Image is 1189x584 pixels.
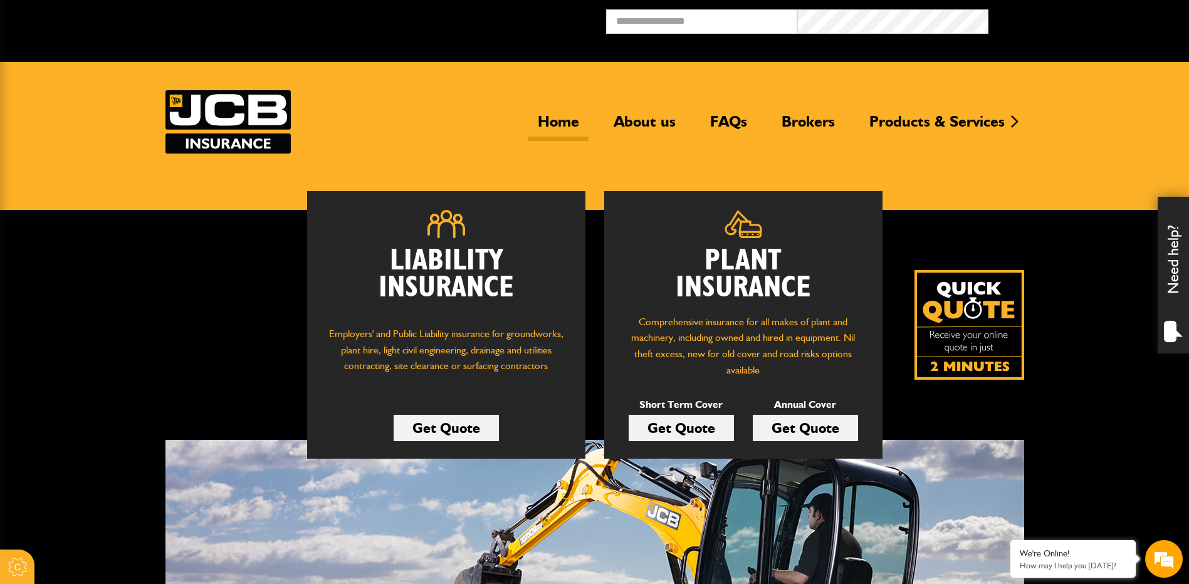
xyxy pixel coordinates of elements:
a: Get Quote [753,415,858,441]
a: Products & Services [860,112,1014,141]
a: Get your insurance quote isn just 2-minutes [914,270,1024,380]
p: Comprehensive insurance for all makes of plant and machinery, including owned and hired in equipm... [623,314,864,378]
h2: Liability Insurance [326,248,567,314]
p: Short Term Cover [629,397,734,413]
p: Annual Cover [753,397,858,413]
img: JCB Insurance Services logo [165,90,291,154]
a: JCB Insurance Services [165,90,291,154]
p: Employers' and Public Liability insurance for groundworks, plant hire, light civil engineering, d... [326,326,567,386]
a: Brokers [772,112,844,141]
div: We're Online! [1020,548,1126,559]
p: How may I help you today? [1020,561,1126,570]
a: Get Quote [394,415,499,441]
div: Need help? [1158,197,1189,353]
a: About us [604,112,685,141]
h2: Plant Insurance [623,248,864,301]
button: Broker Login [988,9,1180,29]
a: Home [528,112,589,141]
a: Get Quote [629,415,734,441]
img: Quick Quote [914,270,1024,380]
a: FAQs [701,112,757,141]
